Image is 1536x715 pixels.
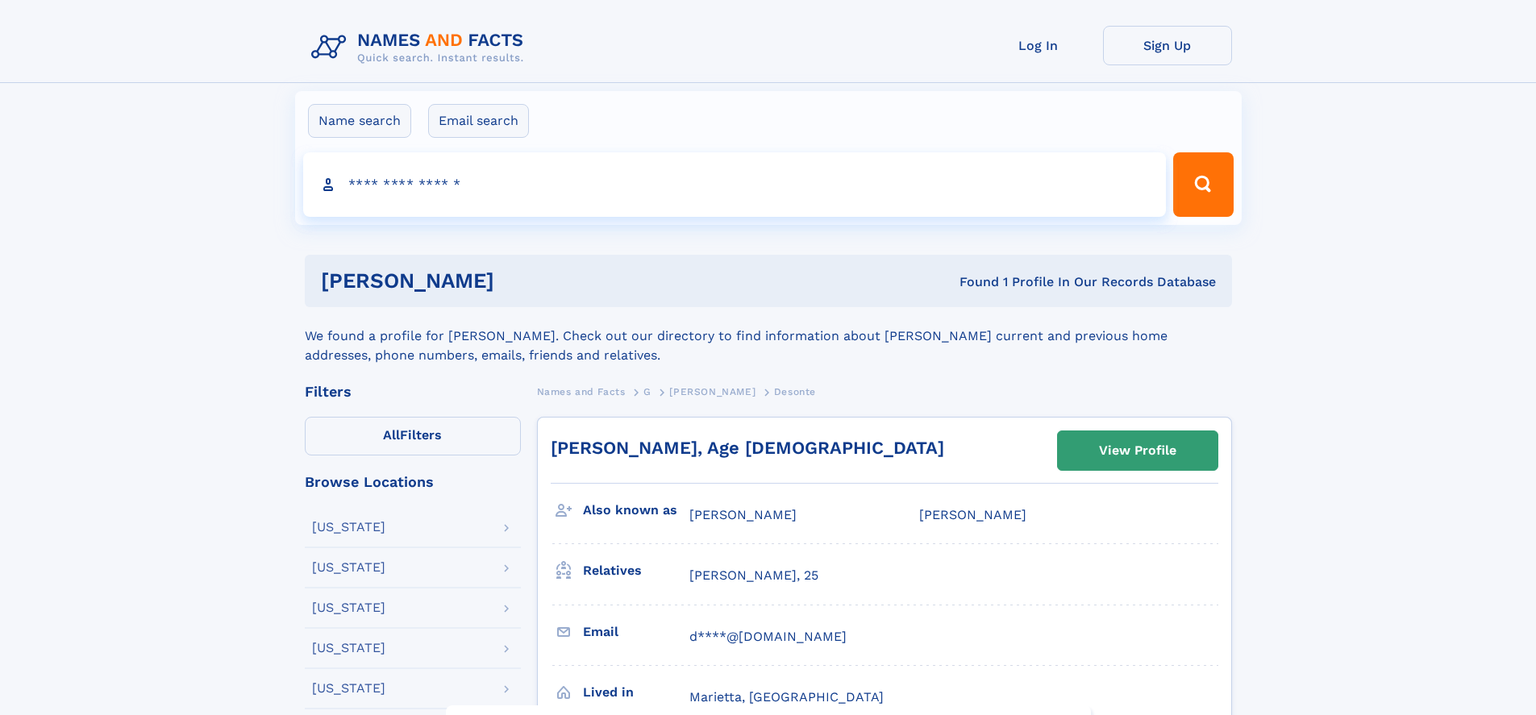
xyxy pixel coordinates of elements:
[1058,431,1218,470] a: View Profile
[669,386,756,397] span: [PERSON_NAME]
[428,104,529,138] label: Email search
[305,417,521,455] label: Filters
[537,381,626,401] a: Names and Facts
[312,601,385,614] div: [US_STATE]
[305,307,1232,365] div: We found a profile for [PERSON_NAME]. Check out our directory to find information about [PERSON_N...
[583,679,689,706] h3: Lived in
[312,642,385,655] div: [US_STATE]
[1173,152,1233,217] button: Search Button
[974,26,1103,65] a: Log In
[312,682,385,695] div: [US_STATE]
[305,385,521,399] div: Filters
[1099,432,1176,469] div: View Profile
[583,557,689,584] h3: Relatives
[383,427,400,443] span: All
[305,475,521,489] div: Browse Locations
[305,26,537,69] img: Logo Names and Facts
[919,507,1026,522] span: [PERSON_NAME]
[312,521,385,534] div: [US_STATE]
[583,497,689,524] h3: Also known as
[1103,26,1232,65] a: Sign Up
[583,618,689,646] h3: Email
[669,381,756,401] a: [PERSON_NAME]
[726,273,1216,291] div: Found 1 Profile In Our Records Database
[689,567,818,584] a: [PERSON_NAME], 25
[689,507,797,522] span: [PERSON_NAME]
[308,104,411,138] label: Name search
[551,438,944,458] a: [PERSON_NAME], Age [DEMOGRAPHIC_DATA]
[643,381,651,401] a: G
[321,271,727,291] h1: [PERSON_NAME]
[643,386,651,397] span: G
[689,689,884,705] span: Marietta, [GEOGRAPHIC_DATA]
[774,386,816,397] span: Desonte
[303,152,1167,217] input: search input
[312,561,385,574] div: [US_STATE]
